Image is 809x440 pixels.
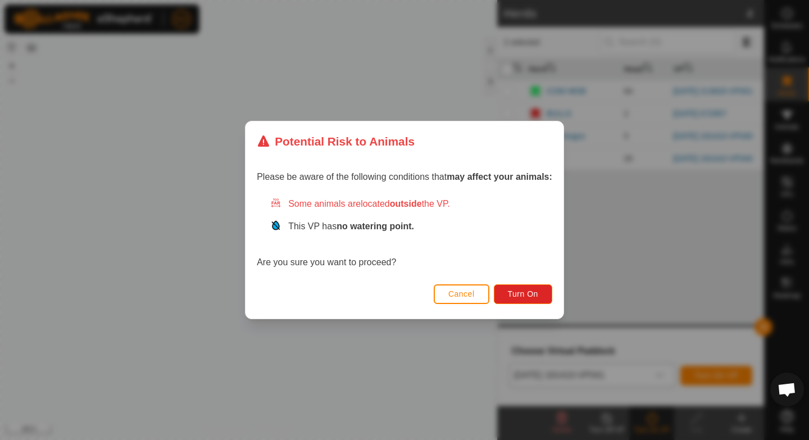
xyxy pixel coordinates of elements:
button: Turn On [494,284,552,304]
div: Open chat [770,373,804,406]
div: Potential Risk to Animals [257,133,415,150]
span: Please be aware of the following conditions that [257,172,552,182]
span: Cancel [448,289,475,298]
button: Cancel [434,284,489,304]
strong: may affect your animals: [447,172,552,182]
div: Are you sure you want to proceed? [257,197,552,269]
span: Turn On [508,289,538,298]
span: This VP has [288,221,414,231]
strong: outside [390,199,422,208]
div: Some animals are [270,197,552,211]
strong: no watering point. [337,221,414,231]
span: located the VP. [361,199,450,208]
